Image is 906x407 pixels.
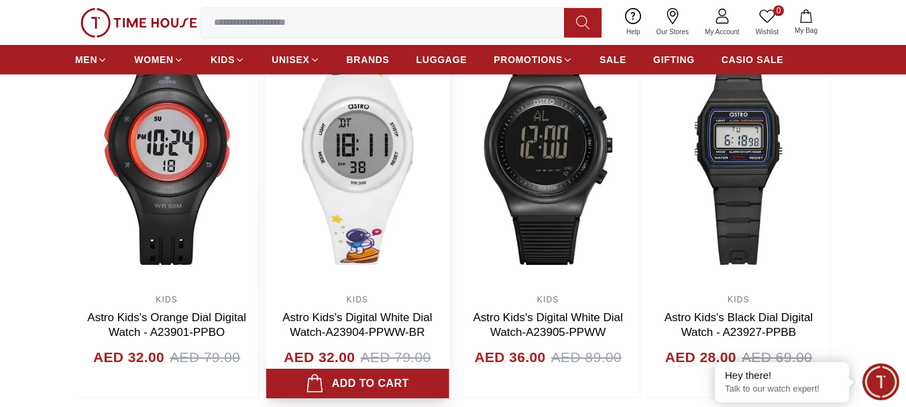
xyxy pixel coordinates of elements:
span: CASIO SALE [722,53,784,66]
a: Astro Kids's Digital White Dial Watch-A23904-PPWW-BR [282,311,432,339]
button: My Bag [787,7,826,38]
a: 0Wishlist [748,5,787,40]
span: AED 79.00 [360,347,431,368]
a: Help [618,5,648,40]
a: Astro Kids's Digital White Dial Watch-A23905-PPWW [473,311,622,339]
h4: AED 32.00 [284,347,355,368]
img: Astro Kids's Digital White Dial Watch-A23904-PPWW-BR [266,19,449,288]
a: KIDS [346,295,368,304]
a: PROMOTIONS [494,48,573,72]
span: AED 69.00 [742,347,812,368]
a: MEN [75,48,107,72]
p: Talk to our watch expert! [725,384,839,395]
a: Astro Kids's Black Dial Digital Watch - A23927-PPBB [665,311,813,339]
span: Our Stores [651,27,694,37]
span: PROMOTIONS [494,53,563,66]
img: ... [80,8,197,38]
img: Astro Kids's Digital White Dial Watch-A23905-PPWW [457,19,640,288]
div: Chat Widget [862,363,899,400]
span: Wishlist [750,27,784,37]
span: 0 [773,5,784,16]
span: AED 79.00 [170,347,240,368]
span: MEN [75,53,97,66]
a: CASIO SALE [722,48,784,72]
a: KIDS [211,48,245,72]
a: LUGGAGE [416,48,467,72]
a: BRANDS [347,48,390,72]
a: Astro Kids's Orange Dial Digital Watch - A23901-PPBO [87,311,246,339]
span: KIDS [211,53,235,66]
span: My Bag [789,25,823,36]
span: My Account [699,27,745,37]
h4: AED 36.00 [474,347,545,368]
span: BRANDS [347,53,390,66]
img: Astro Kids's Black Dial Digital Watch - A23927-PPBB [647,19,830,288]
span: GIFTING [653,53,695,66]
a: KIDS [156,295,178,304]
span: Help [621,27,646,37]
a: GIFTING [653,48,695,72]
span: WOMEN [134,53,174,66]
span: SALE [600,53,626,66]
a: Our Stores [648,5,697,40]
a: KIDS [537,295,559,304]
h4: AED 32.00 [93,347,164,368]
div: Add to cart [306,374,409,393]
span: AED 89.00 [551,347,622,368]
span: UNISEX [272,53,309,66]
img: Astro Kids's Orange Dial Digital Watch - A23901-PPBO [75,19,258,288]
div: Hey there! [725,369,839,382]
a: UNISEX [272,48,319,72]
a: WOMEN [134,48,184,72]
span: LUGGAGE [416,53,467,66]
button: Add to cart [266,369,449,398]
a: KIDS [728,295,750,304]
h4: AED 28.00 [665,347,736,368]
a: SALE [600,48,626,72]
